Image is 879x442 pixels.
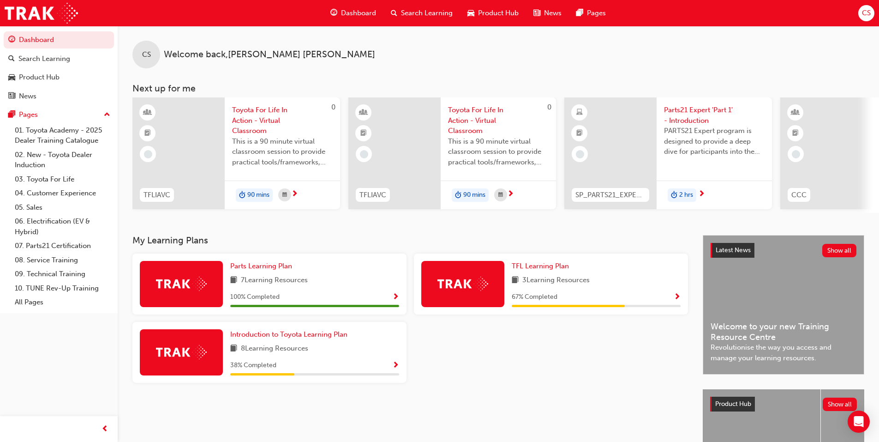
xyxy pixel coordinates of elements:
[11,295,114,309] a: All Pages
[664,105,765,126] span: Parts21 Expert 'Part 1' - Introduction
[862,8,871,18] span: CS
[11,214,114,239] a: 06. Electrification (EV & Hybrid)
[478,8,519,18] span: Product Hub
[392,362,399,370] span: Show Progress
[142,49,151,60] span: CS
[232,105,333,136] span: Toyota For Life In Action - Virtual Classroom
[360,127,367,139] span: booktick-icon
[11,267,114,281] a: 09. Technical Training
[11,172,114,187] a: 03. Toyota For Life
[19,91,36,102] div: News
[679,190,693,200] span: 2 hrs
[711,243,856,258] a: Latest NewsShow all
[467,7,474,19] span: car-icon
[703,235,864,375] a: Latest NewsShow allWelcome to your new Training Resource CentreRevolutionise the way you access a...
[575,190,646,200] span: SP_PARTS21_EXPERTP1_1223_EL
[331,103,335,111] span: 0
[8,92,15,101] span: news-icon
[230,329,351,340] a: Introduction to Toyota Learning Plan
[437,277,488,291] img: Trak
[19,72,60,83] div: Product Hub
[8,36,15,44] span: guage-icon
[323,4,383,23] a: guage-iconDashboard
[4,88,114,105] a: News
[11,239,114,253] a: 07. Parts21 Certification
[791,190,807,200] span: CCC
[156,345,207,359] img: Trak
[4,106,114,123] button: Pages
[671,189,677,201] span: duration-icon
[569,4,613,23] a: pages-iconPages
[792,150,800,158] span: learningRecordVerb_NONE-icon
[792,127,799,139] span: booktick-icon
[341,8,376,18] span: Dashboard
[11,123,114,148] a: 01. Toyota Academy - 2025 Dealer Training Catalogue
[8,55,15,63] span: search-icon
[11,200,114,215] a: 05. Sales
[5,3,78,24] img: Trak
[674,291,681,303] button: Show Progress
[4,50,114,67] a: Search Learning
[460,4,526,23] a: car-iconProduct Hub
[8,73,15,82] span: car-icon
[144,127,151,139] span: booktick-icon
[156,277,207,291] img: Trak
[448,136,549,168] span: This is a 90 minute virtual classroom session to provide practical tools/frameworks, behaviours a...
[360,107,367,119] span: learningResourceType_INSTRUCTOR_LED-icon
[512,261,573,272] a: TFL Learning Plan
[383,4,460,23] a: search-iconSearch Learning
[230,330,347,339] span: Introduction to Toyota Learning Plan
[823,398,857,411] button: Show all
[291,190,298,199] span: next-icon
[132,235,688,246] h3: My Learning Plans
[18,54,70,64] div: Search Learning
[282,189,287,201] span: calendar-icon
[232,136,333,168] span: This is a 90 minute virtual classroom session to provide practical tools/frameworks, behaviours a...
[230,262,292,270] span: Parts Learning Plan
[19,109,38,120] div: Pages
[392,360,399,371] button: Show Progress
[241,275,308,286] span: 7 Learning Resources
[11,148,114,172] a: 02. New - Toyota Dealer Induction
[401,8,453,18] span: Search Learning
[463,190,485,200] span: 90 mins
[507,190,514,199] span: next-icon
[664,126,765,157] span: PARTS21 Expert program is designed to provide a deep dive for participants into the framework and...
[711,321,856,342] span: Welcome to your new Training Resource Centre
[576,127,583,139] span: booktick-icon
[132,97,340,209] a: 0TFLIAVCToyota For Life In Action - Virtual ClassroomThis is a 90 minute virtual classroom sessio...
[230,343,237,355] span: book-icon
[698,190,705,199] span: next-icon
[576,7,583,19] span: pages-icon
[792,107,799,119] span: learningResourceType_INSTRUCTOR_LED-icon
[576,107,583,119] span: learningResourceType_ELEARNING-icon
[359,190,386,200] span: TFLIAVC
[348,97,556,209] a: 0TFLIAVCToyota For Life In Action - Virtual ClassroomThis is a 90 minute virtual classroom sessio...
[522,275,590,286] span: 3 Learning Resources
[4,31,114,48] a: Dashboard
[247,190,269,200] span: 90 mins
[392,293,399,302] span: Show Progress
[230,360,276,371] span: 38 % Completed
[526,4,569,23] a: news-iconNews
[858,5,874,21] button: CS
[230,261,296,272] a: Parts Learning Plan
[576,150,584,158] span: learningRecordVerb_NONE-icon
[822,244,857,257] button: Show all
[4,30,114,106] button: DashboardSearch LearningProduct HubNews
[11,281,114,296] a: 10. TUNE Rev-Up Training
[239,189,245,201] span: duration-icon
[848,411,870,433] div: Open Intercom Messenger
[230,275,237,286] span: book-icon
[512,292,557,303] span: 67 % Completed
[330,7,337,19] span: guage-icon
[241,343,308,355] span: 8 Learning Resources
[118,83,879,94] h3: Next up for me
[498,189,503,201] span: calendar-icon
[104,109,110,121] span: up-icon
[512,262,569,270] span: TFL Learning Plan
[144,107,151,119] span: learningResourceType_INSTRUCTOR_LED-icon
[102,424,108,435] span: prev-icon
